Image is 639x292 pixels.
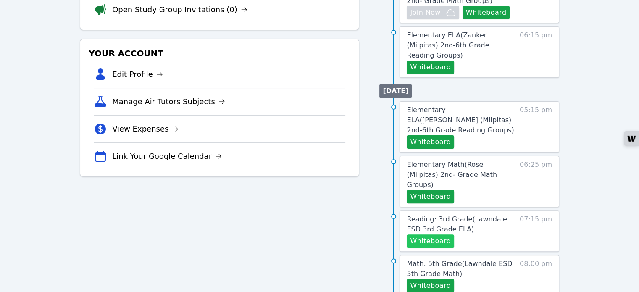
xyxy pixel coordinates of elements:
a: Open Study Group Invitations (0) [112,4,247,16]
button: Whiteboard [407,61,454,74]
a: Reading: 3rd Grade(Lawndale ESD 3rd Grade ELA) [407,214,515,234]
span: Elementary Math ( Rose (Milpitas) 2nd- Grade Math Groups ) [407,160,497,189]
span: Math: 5th Grade ( Lawndale ESD 5th Grade Math ) [407,260,512,278]
a: Elementary Math(Rose (Milpitas) 2nd- Grade Math Groups) [407,160,515,190]
span: 05:15 pm [520,105,552,149]
button: Join Now [407,6,459,19]
a: Manage Air Tutors Subjects [112,96,225,108]
button: Whiteboard [407,234,454,248]
h3: Your Account [87,46,352,61]
a: Link Your Google Calendar [112,150,222,162]
a: Edit Profile [112,68,163,80]
li: [DATE] [379,84,412,98]
span: 06:25 pm [520,160,552,203]
span: Elementary ELA ( Zanker (Milpitas) 2nd-6th Grade Reading Groups ) [407,31,489,59]
span: 07:15 pm [520,214,552,248]
a: Math: 5th Grade(Lawndale ESD 5th Grade Math) [407,259,515,279]
a: View Expenses [112,123,179,135]
button: Whiteboard [407,190,454,203]
span: Reading: 3rd Grade ( Lawndale ESD 3rd Grade ELA ) [407,215,507,233]
span: 06:15 pm [520,30,552,74]
span: Elementary ELA ( [PERSON_NAME] (Milpitas) 2nd-6th Grade Reading Groups ) [407,106,514,134]
a: Elementary ELA(Zanker (Milpitas) 2nd-6th Grade Reading Groups) [407,30,515,61]
a: Elementary ELA([PERSON_NAME] (Milpitas) 2nd-6th Grade Reading Groups) [407,105,515,135]
button: Whiteboard [407,135,454,149]
span: Join Now [410,8,440,18]
button: Whiteboard [463,6,510,19]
